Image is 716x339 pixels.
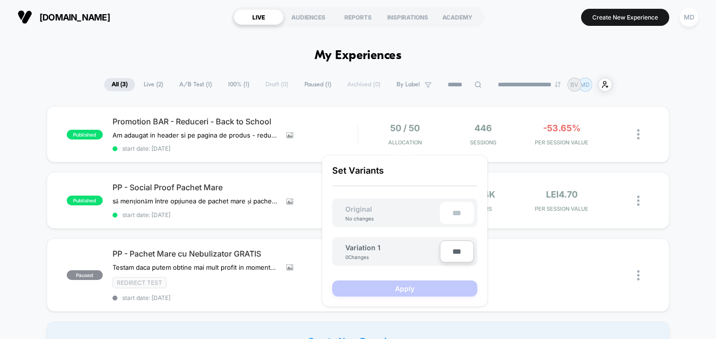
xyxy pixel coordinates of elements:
[315,49,402,63] h1: My Experiences
[172,78,219,91] span: A/B Test ( 1 )
[345,243,380,252] span: Variation 1
[67,270,103,280] span: paused
[525,205,599,212] span: PER SESSION VALUE
[637,196,640,206] img: close
[570,81,578,88] p: BV
[332,165,477,186] p: Set Variants
[555,81,561,87] img: end
[332,280,477,297] button: Apply
[543,123,581,133] span: -53.65%
[39,12,110,22] span: [DOMAIN_NAME]
[113,249,358,259] span: PP - Pachet Mare cu Nebulizator GRATIS
[580,81,590,88] p: MD
[297,78,339,91] span: Paused ( 1 )
[113,277,167,288] span: Redirect Test
[113,145,358,152] span: start date: [DATE]
[447,139,520,146] span: Sessions
[525,139,599,146] span: PER SESSION VALUE
[433,9,482,25] div: ACADEMY
[677,7,701,27] button: MD
[390,123,420,133] span: 50 / 50
[336,205,382,213] span: Original
[546,189,578,199] span: lei4.70
[336,216,383,221] div: No changes
[113,131,279,139] span: Am adaugat in header si pe pagina de produs - reduceri back to school (ca sa motivez reducerile d...
[283,9,333,25] div: AUDIENCES
[104,78,135,91] span: All ( 3 )
[113,294,358,301] span: start date: [DATE]
[474,123,492,133] span: 446
[113,117,358,126] span: Promotion BAR - Reduceri - Back to School
[679,8,698,27] div: MD
[136,78,170,91] span: Live ( 2 )
[113,263,279,271] span: Testam daca putem obtine mai mult profit in momentul in care un singur pachet din cele 3 are grat...
[637,270,640,280] img: close
[581,9,669,26] button: Create New Experience
[67,196,103,205] span: published
[345,254,375,260] div: 0 Changes
[333,9,383,25] div: REPORTS
[396,81,420,88] span: By Label
[67,130,103,140] span: published
[637,129,640,140] img: close
[15,9,113,25] button: [DOMAIN_NAME]
[113,182,358,192] span: PP - Social Proof Pachet Mare
[221,78,257,91] span: 100% ( 1 )
[18,10,32,24] img: Visually logo
[113,197,279,205] span: să menționăm între opțiunea de pachet mare și pachet complet ca ar fi cea [PERSON_NAME] variantă ...
[113,211,358,219] span: start date: [DATE]
[234,9,283,25] div: LIVE
[383,9,433,25] div: INSPIRATIONS
[388,139,422,146] span: Allocation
